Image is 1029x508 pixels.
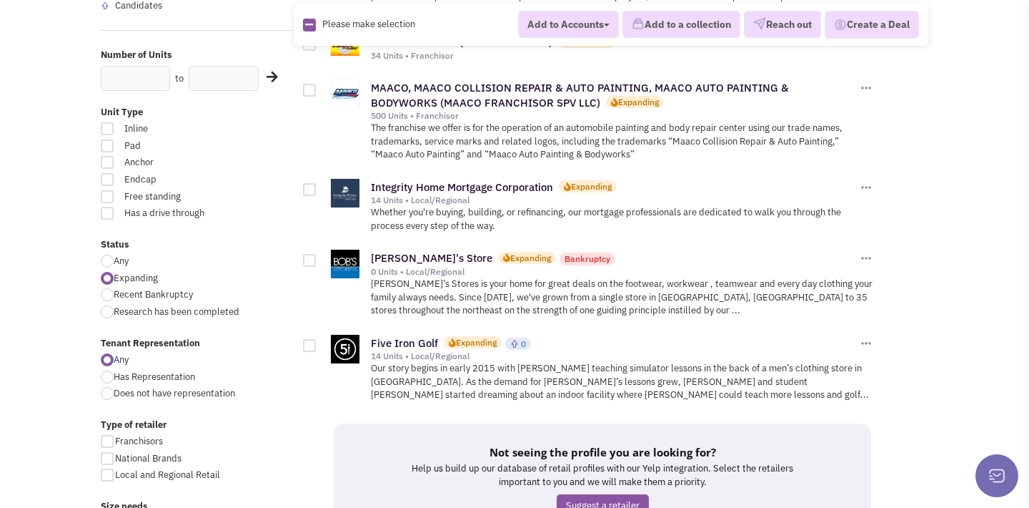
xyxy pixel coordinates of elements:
span: Pad [115,140,234,153]
p: [PERSON_NAME]’s Stores is your home for great deals on the footwear, workwear , teamwear and ever... [371,278,873,318]
img: VectorPaper_Plane.png [753,18,766,31]
button: Add to Accounts [518,11,619,38]
button: Reach out [744,11,821,39]
p: Help us build up our database of retail profiles with our Yelp integration. Select the retailers ... [405,462,800,489]
button: Create a Deal [825,11,919,39]
p: Our story begins in early 2015 with [PERSON_NAME] teaching simulator lessons in the back of a men... [371,362,873,402]
div: Expanding [618,96,659,108]
label: to [175,72,184,86]
span: Any [114,353,129,366]
span: Recent Bankruptcy [114,288,193,301]
span: Any [114,255,129,267]
span: Does not have representation [114,387,235,399]
span: Free standing [115,190,234,204]
div: 0 Units • Local/Regional [371,266,857,278]
a: Integrity Home Mortgage Corporation [371,180,553,194]
div: 14 Units • Local/Regional [371,195,857,206]
span: 0 [521,338,526,349]
div: Expanding [456,336,497,348]
label: Tenant Representation [101,337,294,351]
span: Endcap [115,173,234,187]
span: National Brands [115,452,182,464]
div: Search Nearby [257,68,276,87]
label: Status [101,238,294,252]
img: Rectangle.png [303,19,316,31]
a: Monster Mini Golf (Monster Mini Golf) [371,35,552,49]
div: 500 Units • Franchisor [371,110,857,122]
div: Expanding [571,180,612,192]
label: Number of Units [101,49,294,62]
div: 14 Units • Local/Regional [371,351,857,362]
span: Has a drive through [115,207,234,220]
div: Bankruptcy [565,253,610,265]
a: Five Iron Golf [371,336,438,350]
a: MAACO, MAACO COLLISION REPAIR & AUTO PAINTING, MAACO AUTO PAINTING & BODYWORKS (MAACO FRANCHISOR ... [371,81,789,109]
label: Unit Type [101,106,294,119]
div: Expanding [510,252,551,264]
span: Anchor [115,156,234,170]
img: locallyfamous-upvote.png [101,1,109,10]
span: Please make selection [322,18,415,30]
p: The franchise we offer is for the operation of an automobile painting and body repair center usin... [371,122,873,162]
span: Research has been completed [114,306,239,318]
a: [PERSON_NAME]'s Store [371,251,492,265]
span: Local and Regional Retail [115,469,220,481]
span: Inline [115,122,234,136]
button: Add to a collection [622,11,740,39]
img: locallyfamous-upvote.png [510,339,519,348]
h5: Not seeing the profile you are looking for? [405,445,800,459]
div: 34 Units • Franchisor [371,50,857,62]
span: Franchisors [115,435,163,447]
label: Type of retailer [101,419,294,432]
img: icon-collection-lavender.png [632,18,645,31]
p: Whether you're buying, building, or refinancing, our mortgage professionals are dedicated to walk... [371,206,873,233]
span: Expanding [114,272,158,284]
span: Has Representation [114,371,195,383]
img: Deal-Dollar.png [834,17,847,33]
